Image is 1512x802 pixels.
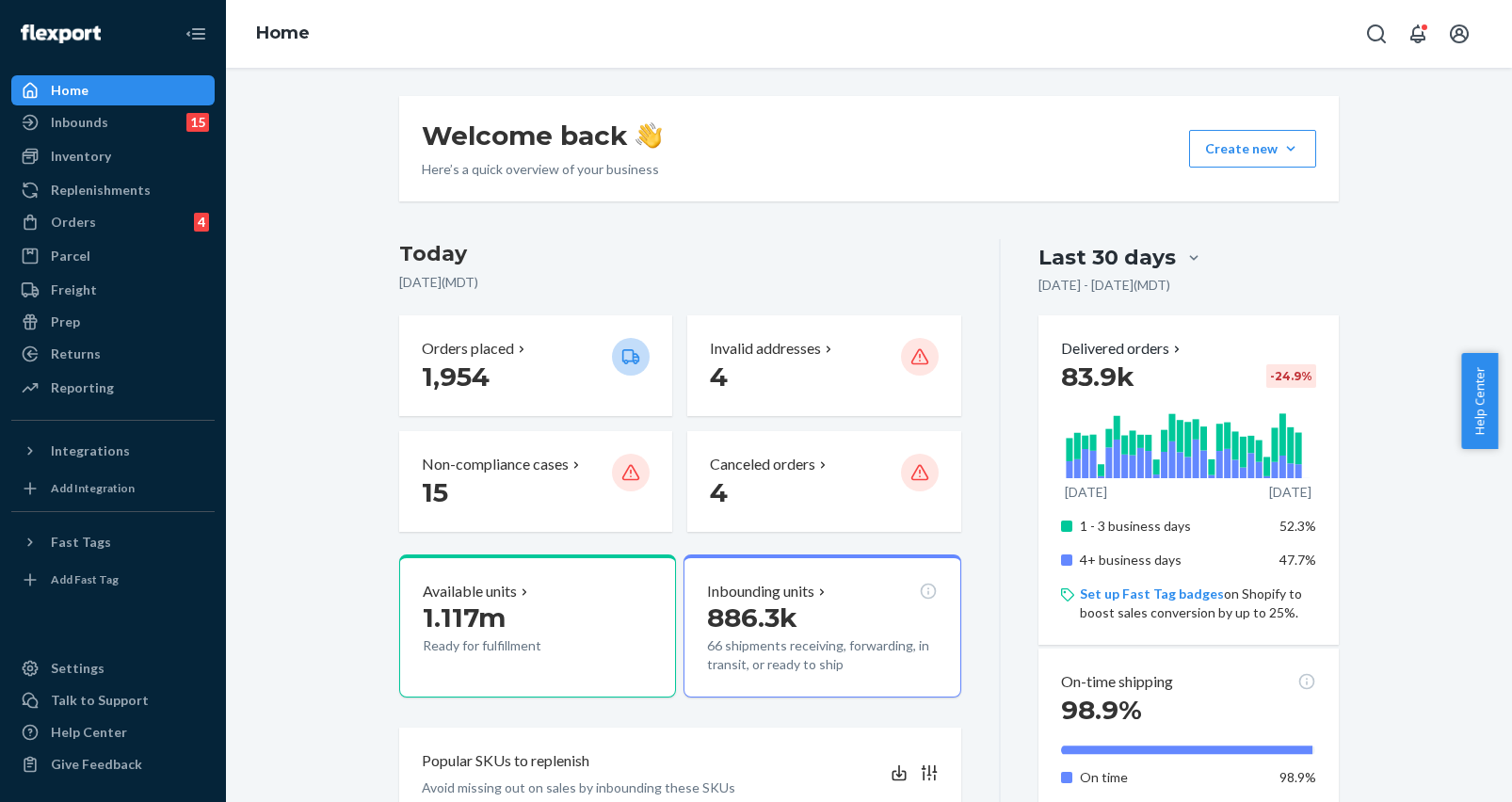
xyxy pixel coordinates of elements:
[51,755,142,774] div: Give Feedback
[51,533,111,552] div: Fast Tags
[11,565,215,595] a: Add Fast Tag
[11,307,215,337] a: Prep
[11,107,215,137] a: Inbounds15
[51,281,97,299] div: Freight
[1065,483,1107,502] p: [DATE]
[707,601,797,634] span: 886.3k
[194,213,209,232] div: 4
[11,717,215,747] a: Help Center
[21,24,101,43] img: Flexport logo
[1279,518,1316,534] span: 52.3%
[422,454,569,475] p: Non-compliance cases
[51,81,88,100] div: Home
[1461,353,1498,449] button: Help Center
[51,113,108,132] div: Inbounds
[11,527,215,557] button: Fast Tags
[423,581,517,602] p: Available units
[11,275,215,305] a: Freight
[399,554,676,698] button: Available units1.117mReady for fulfillment
[11,373,215,403] a: Reporting
[1440,15,1478,53] button: Open account menu
[177,15,215,53] button: Close Navigation
[11,685,215,715] a: Talk to Support
[51,147,111,166] div: Inventory
[399,273,961,292] p: [DATE] ( MDT )
[399,315,672,416] button: Orders placed 1,954
[1399,15,1437,53] button: Open notifications
[1080,768,1265,787] p: On time
[11,339,215,369] a: Returns
[186,113,209,132] div: 15
[687,315,960,416] button: Invalid addresses 4
[1279,552,1316,568] span: 47.7%
[1080,551,1265,569] p: 4+ business days
[1038,243,1176,272] div: Last 30 days
[51,345,101,363] div: Returns
[51,247,90,265] div: Parcel
[1080,517,1265,536] p: 1 - 3 business days
[11,207,215,237] a: Orders4
[11,653,215,683] a: Settings
[422,361,490,393] span: 1,954
[422,476,448,508] span: 15
[1038,276,1170,295] p: [DATE] - [DATE] ( MDT )
[11,75,215,105] a: Home
[51,723,127,742] div: Help Center
[707,636,937,674] p: 66 shipments receiving, forwarding, in transit, or ready to ship
[51,213,96,232] div: Orders
[11,241,215,271] a: Parcel
[1061,361,1134,393] span: 83.9k
[11,749,215,779] button: Give Feedback
[1080,585,1316,622] p: on Shopify to boost sales conversion by up to 25%.
[51,441,130,460] div: Integrations
[1061,338,1184,360] button: Delivered orders
[51,571,119,587] div: Add Fast Tag
[422,119,662,152] h1: Welcome back
[11,436,215,466] button: Integrations
[241,7,325,61] ol: breadcrumbs
[710,361,728,393] span: 4
[710,338,821,360] p: Invalid addresses
[710,476,728,508] span: 4
[11,175,215,205] a: Replenishments
[51,378,114,397] div: Reporting
[1061,671,1173,693] p: On-time shipping
[707,581,814,602] p: Inbounding units
[635,122,662,149] img: hand-wave emoji
[51,313,80,331] div: Prep
[1269,483,1311,502] p: [DATE]
[1189,130,1316,168] button: Create new
[51,181,151,200] div: Replenishments
[422,160,662,179] p: Here’s a quick overview of your business
[11,473,215,504] a: Add Integration
[51,480,135,496] div: Add Integration
[684,554,960,698] button: Inbounding units886.3k66 shipments receiving, forwarding, in transit, or ready to ship
[422,778,735,797] p: Avoid missing out on sales by inbounding these SKUs
[1279,769,1316,785] span: 98.9%
[710,454,815,475] p: Canceled orders
[399,431,672,532] button: Non-compliance cases 15
[399,239,961,269] h3: Today
[1358,15,1395,53] button: Open Search Box
[11,141,215,171] a: Inventory
[51,691,149,710] div: Talk to Support
[1061,694,1142,726] span: 98.9%
[423,636,597,655] p: Ready for fulfillment
[687,431,960,532] button: Canceled orders 4
[423,601,506,634] span: 1.117m
[422,750,589,772] p: Popular SKUs to replenish
[422,338,514,360] p: Orders placed
[1266,364,1316,388] div: -24.9 %
[1080,585,1224,601] a: Set up Fast Tag badges
[256,23,310,43] a: Home
[51,659,105,678] div: Settings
